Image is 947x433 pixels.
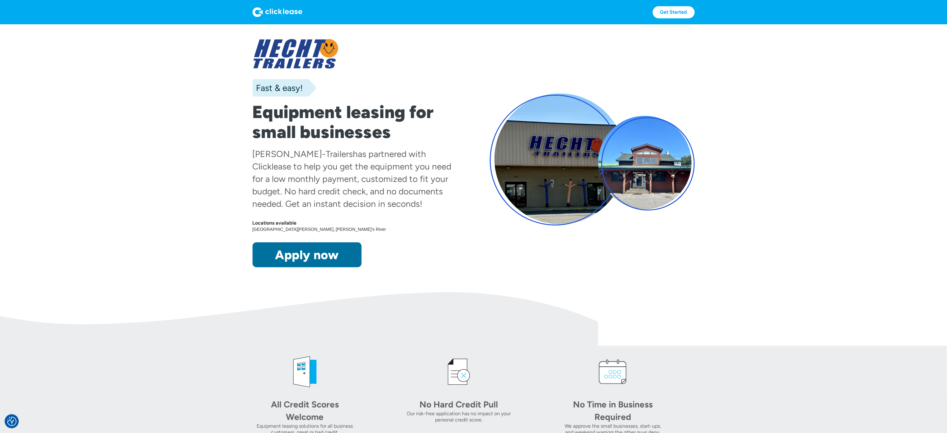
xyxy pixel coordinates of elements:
h1: Equipment leasing for small businesses [253,102,457,142]
img: Logo [253,7,302,17]
div: All Credit Scores Welcome [261,398,348,423]
img: welcome icon [286,353,324,391]
img: Revisit consent button [7,417,17,426]
a: Apply now [253,242,362,267]
img: calendar icon [594,353,632,391]
div: Locations available [253,220,457,226]
img: credit icon [440,353,478,391]
div: No Hard Credit Pull [415,398,503,411]
div: has partnered with Clicklease to help you get the equipment you need for a low monthly payment, c... [253,149,452,209]
button: Consent Preferences [7,417,17,426]
div: No Time in Business Required [569,398,656,423]
div: [PERSON_NAME]'s River [336,226,387,232]
div: Fast & easy! [253,82,303,94]
div: [PERSON_NAME]-Trailers [253,149,353,159]
div: [GEOGRAPHIC_DATA][PERSON_NAME] [253,226,336,232]
a: Get Started [653,6,695,18]
div: Our risk-free application has no impact on your personal credit score. [406,411,511,423]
